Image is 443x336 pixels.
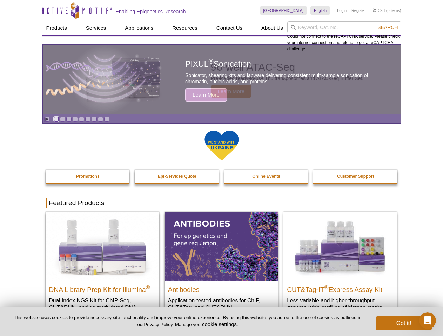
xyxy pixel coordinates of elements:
a: Products [42,21,71,35]
button: Search [375,24,400,30]
a: Services [82,21,110,35]
a: Cart [373,8,385,13]
a: Go to slide 5 [79,117,84,122]
sup: ® [324,284,329,290]
a: Online Events [224,170,309,183]
h2: Antibodies [168,283,275,293]
a: Go to slide 6 [85,117,90,122]
strong: Online Events [252,174,280,179]
iframe: Intercom live chat [419,312,436,329]
h2: DNA Library Prep Kit for Illumina [49,283,156,293]
h2: Enabling Epigenetics Research [116,8,186,15]
p: This website uses cookies to provide necessary site functionality and improve your online experie... [11,315,364,328]
a: Go to slide 4 [73,117,78,122]
a: Go to slide 3 [66,117,72,122]
a: All Antibodies Antibodies Application-tested antibodies for ChIP, CUT&Tag, and CUT&RUN. [165,212,278,318]
a: Login [337,8,347,13]
a: Go to slide 2 [60,117,65,122]
a: DNA Library Prep Kit for Illumina DNA Library Prep Kit for Illumina® Dual Index NGS Kit for ChIP-... [46,212,159,325]
a: CUT&Tag-IT® Express Assay Kit CUT&Tag-IT®Express Assay Kit Less variable and higher-throughput ge... [283,212,397,318]
strong: Epi-Services Quote [158,174,196,179]
a: Contact Us [212,21,247,35]
a: Register [351,8,366,13]
input: Keyword, Cat. No. [287,21,401,33]
a: Epi-Services Quote [135,170,220,183]
a: Toggle autoplay [44,117,49,122]
img: All Antibodies [165,212,278,280]
a: About Us [257,21,287,35]
strong: Promotions [76,174,100,179]
sup: ® [146,284,150,290]
img: CUT&Tag-IT® Express Assay Kit [283,212,397,280]
li: (0 items) [373,6,401,15]
img: DNA Library Prep Kit for Illumina [46,212,159,280]
span: Search [377,24,398,30]
div: Could not connect to the reCAPTCHA service. Please check your internet connection and reload to g... [287,21,401,52]
li: | [349,6,350,15]
a: Applications [121,21,157,35]
a: [GEOGRAPHIC_DATA] [260,6,307,15]
p: Application-tested antibodies for ChIP, CUT&Tag, and CUT&RUN. [168,297,275,311]
h2: CUT&Tag-IT Express Assay Kit [287,283,394,293]
a: Go to slide 9 [104,117,109,122]
a: English [310,6,330,15]
p: Dual Index NGS Kit for ChIP-Seq, CUT&RUN, and ds methylated DNA assays. [49,297,156,318]
strong: Customer Support [337,174,374,179]
a: Resources [168,21,202,35]
img: Your Cart [373,8,376,12]
a: Promotions [46,170,130,183]
img: We Stand With Ukraine [204,130,239,161]
button: Got it! [376,316,432,330]
a: Customer Support [313,170,398,183]
p: Less variable and higher-throughput genome-wide profiling of histone marks​. [287,297,394,311]
h2: Featured Products [46,198,398,208]
button: cookie settings [202,321,237,327]
a: Go to slide 1 [54,117,59,122]
a: Privacy Policy [144,322,172,327]
a: Go to slide 7 [92,117,97,122]
a: Go to slide 8 [98,117,103,122]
